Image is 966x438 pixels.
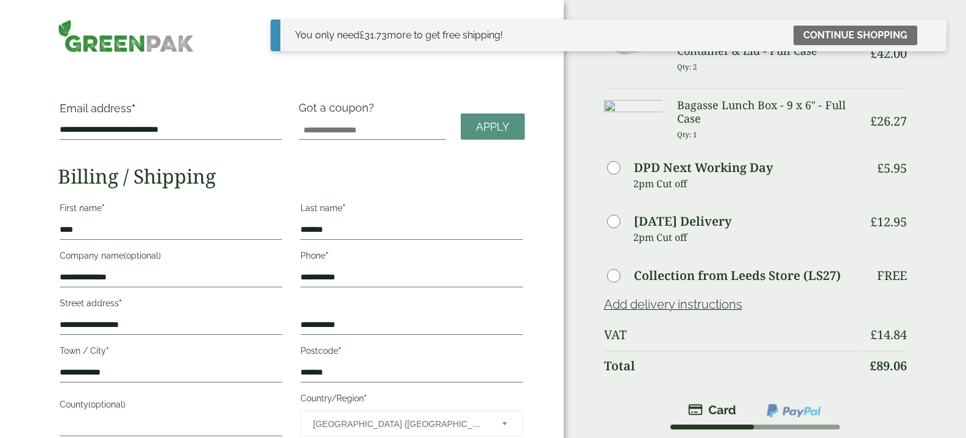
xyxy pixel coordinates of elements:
[60,199,282,220] label: First name
[60,247,282,268] label: Company name
[461,113,525,140] a: Apply
[633,174,861,193] p: 2pm Cut off
[124,251,161,260] span: (optional)
[765,403,822,418] img: ppcp-gateway.png
[870,357,876,374] span: £
[338,346,341,356] abbr: required
[60,103,282,120] label: Email address
[677,99,861,125] h3: Bagasse Lunch Box - 9 x 6" - Full Case
[60,396,282,417] label: County
[300,390,523,411] label: Country/Region
[634,270,841,282] label: Collection from Leeds Store (LS27)
[877,268,907,283] p: Free
[604,320,861,350] th: VAT
[870,326,907,343] bdi: 14.84
[634,215,731,228] label: [DATE] Delivery
[870,214,877,230] span: £
[604,297,742,312] a: Add delivery instructions
[870,113,877,129] span: £
[877,160,884,176] span: £
[870,214,907,230] bdi: 12.95
[300,342,523,363] label: Postcode
[58,20,193,52] img: GreenPak Supplies
[295,28,503,43] div: You only need more to get free shipping!
[877,160,907,176] bdi: 5.95
[300,247,523,268] label: Phone
[364,393,367,403] abbr: required
[119,298,122,308] abbr: required
[325,251,329,260] abbr: required
[870,357,907,374] bdi: 89.06
[88,400,126,409] span: (optional)
[313,411,486,437] span: United Kingdom (UK)
[688,403,736,417] img: stripe.png
[476,120,510,134] span: Apply
[300,199,523,220] label: Last name
[102,203,105,213] abbr: required
[360,29,387,41] span: 31.73
[60,342,282,363] label: Town / City
[132,102,135,115] abbr: required
[634,162,773,174] label: DPD Next Working Day
[60,295,282,315] label: Street address
[794,26,917,45] a: Continue shopping
[343,203,346,213] abbr: required
[604,351,861,381] th: Total
[58,165,524,188] h2: Billing / Shipping
[870,326,877,343] span: £
[299,101,379,120] label: Got a coupon?
[360,29,364,41] span: £
[870,113,907,129] bdi: 26.27
[300,411,523,436] span: Country/Region
[677,62,697,71] small: Qty: 2
[677,130,697,139] small: Qty: 1
[106,346,109,356] abbr: required
[633,228,861,246] p: 2pm Cut off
